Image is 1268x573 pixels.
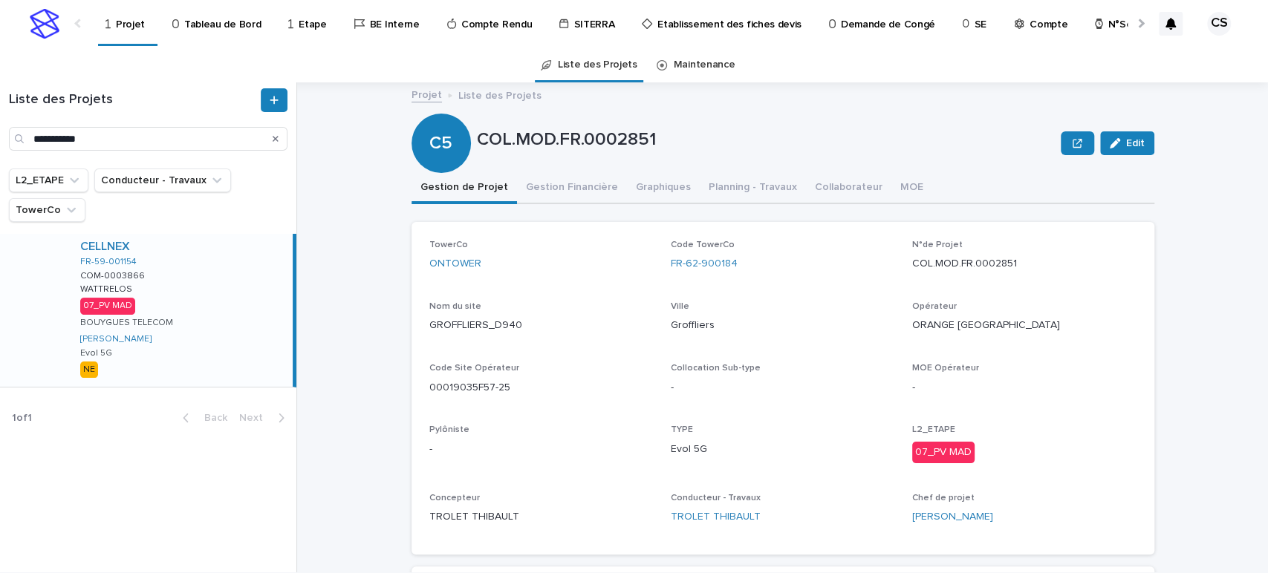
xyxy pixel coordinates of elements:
div: CS [1207,12,1231,36]
img: stacker-logo-s-only.png [30,9,59,39]
div: 07_PV MAD [912,442,975,463]
p: - [671,380,894,396]
span: MOE Opérateur [912,364,979,373]
span: Opérateur [912,302,957,311]
span: Ville [671,302,689,311]
p: ORANGE [GEOGRAPHIC_DATA] [912,318,1136,333]
div: NE [80,361,98,378]
button: Back [171,411,233,425]
a: ONTOWER [429,256,481,272]
button: L2_ETAPE [9,168,88,192]
span: Concepteur [429,494,480,502]
span: TYPE [671,425,693,434]
p: COL.MOD.FR.0002851 [477,129,1056,151]
span: Collocation Sub-type [671,364,761,373]
p: - [912,380,1136,396]
span: N°de Projet [912,240,963,249]
p: Liste des Projets [458,86,542,102]
a: CELLNEX [80,240,130,254]
a: Projet [412,85,442,102]
span: TowerCo [429,240,468,249]
button: MOE [891,173,932,204]
h1: Liste des Projets [9,92,258,108]
p: COM-0003866 [80,268,148,281]
span: L2_ETAPE [912,425,955,434]
button: Conducteur - Travaux [94,168,231,192]
a: [PERSON_NAME] [912,509,993,525]
span: Next [239,413,272,423]
a: FR-59-001154 [80,257,137,267]
span: Pylôniste [429,425,469,434]
button: Planning - Travaux [700,173,806,204]
span: Chef de projet [912,494,975,502]
span: Edit [1126,138,1145,148]
p: TROLET THIBAULT [429,509,653,525]
span: Back [195,413,227,423]
p: Evol 5G [671,442,894,457]
button: Next [233,411,296,425]
p: - [429,442,653,457]
a: Maintenance [674,48,735,82]
button: Collaborateur [806,173,891,204]
div: 07_PV MAD [80,298,135,314]
button: Gestion de Projet [412,173,517,204]
div: C5 [412,73,471,154]
p: Evol 5G [80,348,112,358]
p: GROFFLIERS_D940 [429,318,653,333]
button: TowerCo [9,198,85,222]
button: Gestion Financière [517,173,627,204]
button: Edit [1100,131,1154,155]
a: [PERSON_NAME] [80,334,152,344]
input: Search [9,127,287,151]
p: BOUYGUES TELECOM [80,318,173,328]
a: TROLET THIBAULT [671,509,761,525]
a: Liste des Projets [558,48,637,82]
span: Nom du site [429,302,481,311]
p: Groffliers [671,318,894,333]
button: Graphiques [627,173,700,204]
span: Code Site Opérateur [429,364,519,373]
span: Code TowerCo [671,240,735,249]
a: FR-62-900184 [671,256,738,272]
p: 00019035F57-25 [429,380,653,396]
span: Conducteur - Travaux [671,494,761,502]
p: WATTRELOS [80,281,135,295]
p: COL.MOD.FR.0002851 [912,256,1136,272]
